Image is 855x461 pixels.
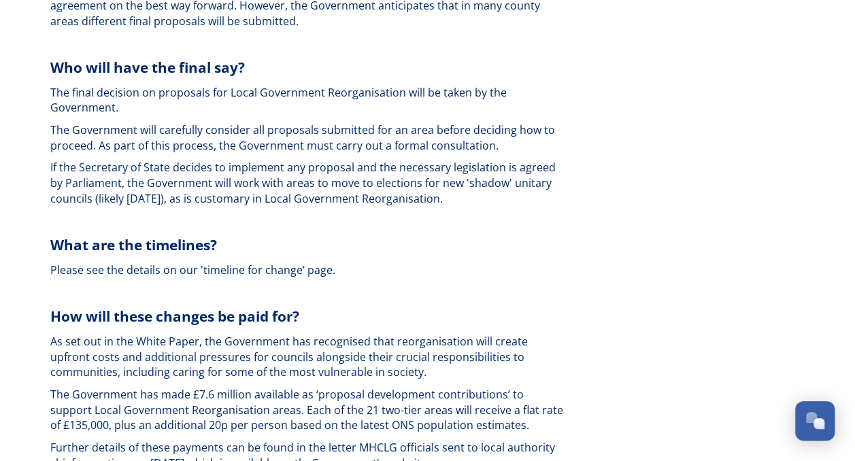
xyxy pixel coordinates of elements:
span: The Government has made £7.6 million available as ‘proposal development contributions’ to support... [50,387,566,432]
strong: What are the timelines? [50,235,217,254]
span: If the Secretary of State decides to implement any proposal and the necessary legislation is agre... [50,160,558,205]
span: The final decision on proposals for Local Government Reorganisation will be taken by the Government. [50,85,509,116]
strong: How will these changes be paid for? [50,307,299,326]
strong: Who will have the final say? [50,58,245,77]
button: Open Chat [795,401,835,441]
span: Please see the details on our 'timeline for change’ page. [50,262,335,277]
span: As set out in the White Paper, the Government has recognised that reorganisation will create upfr... [50,334,531,379]
span: The Government will carefully consider all proposals submitted for an area before deciding how to... [50,122,558,153]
